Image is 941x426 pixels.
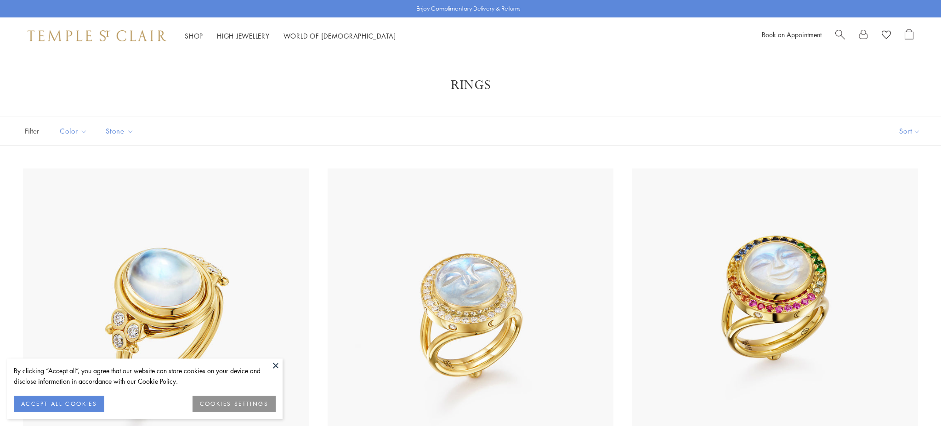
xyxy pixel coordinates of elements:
[905,29,913,43] a: Open Shopping Bag
[53,121,94,141] button: Color
[193,396,276,412] button: COOKIES SETTINGS
[14,396,104,412] button: ACCEPT ALL COOKIES
[185,31,203,40] a: ShopShop
[55,125,94,137] span: Color
[101,125,141,137] span: Stone
[882,29,891,43] a: View Wishlist
[416,4,521,13] p: Enjoy Complimentary Delivery & Returns
[879,117,941,145] button: Show sort by
[835,29,845,43] a: Search
[99,121,141,141] button: Stone
[762,30,822,39] a: Book an Appointment
[217,31,270,40] a: High JewelleryHigh Jewellery
[14,365,276,387] div: By clicking “Accept all”, you agree that our website can store cookies on your device and disclos...
[28,30,166,41] img: Temple St. Clair
[283,31,396,40] a: World of [DEMOGRAPHIC_DATA]World of [DEMOGRAPHIC_DATA]
[37,77,904,94] h1: Rings
[185,30,396,42] nav: Main navigation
